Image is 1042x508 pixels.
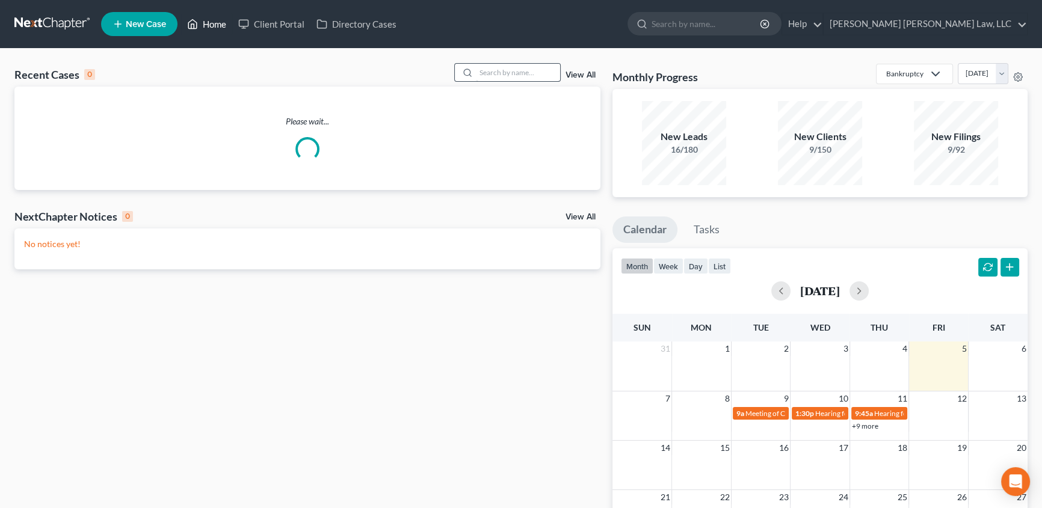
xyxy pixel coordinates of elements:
span: 18 [896,441,908,455]
div: New Clients [778,130,862,144]
span: 9a [736,409,744,418]
a: +9 more [852,421,878,430]
span: 14 [659,441,671,455]
span: 8 [724,391,731,406]
div: Open Intercom Messenger [1001,467,1030,496]
span: 31 [659,341,671,356]
span: 27 [1016,490,1028,504]
span: 3 [842,341,849,356]
span: 19 [956,441,968,455]
span: 24 [837,490,849,504]
input: Search by name... [476,64,560,81]
span: Fri [933,322,945,332]
span: 2 [783,341,790,356]
a: Help [782,13,822,35]
a: Directory Cases [310,13,402,35]
span: 25 [896,490,908,504]
span: Tue [753,322,768,332]
div: 0 [84,69,95,80]
span: 9 [783,391,790,406]
div: New Leads [642,130,726,144]
div: 9/92 [914,144,998,156]
div: 16/180 [642,144,726,156]
span: 1 [724,341,731,356]
p: No notices yet! [24,238,591,250]
span: 20 [1016,441,1028,455]
a: [PERSON_NAME] [PERSON_NAME] Law, LLC [824,13,1027,35]
a: View All [566,71,596,79]
span: 26 [956,490,968,504]
span: 15 [719,441,731,455]
span: Hearing for [PERSON_NAME] [815,409,909,418]
span: 12 [956,391,968,406]
div: Recent Cases [14,67,95,82]
span: 6 [1020,341,1028,356]
span: 1:30p [795,409,814,418]
button: day [683,258,708,274]
span: 9:45a [855,409,873,418]
span: Meeting of Creditors for [PERSON_NAME] [745,409,879,418]
a: View All [566,213,596,221]
input: Search by name... [652,13,762,35]
span: 4 [901,341,908,356]
button: list [708,258,731,274]
h3: Monthly Progress [612,70,698,84]
span: Wed [810,322,830,332]
h2: [DATE] [800,284,840,297]
span: 10 [837,391,849,406]
a: Tasks [683,216,730,243]
span: Thu [871,322,888,332]
span: Hearing for [PERSON_NAME] & [PERSON_NAME] [874,409,1032,418]
span: 21 [659,490,671,504]
span: Sat [990,322,1005,332]
a: Home [181,13,232,35]
span: New Case [126,20,166,29]
span: Sun [634,322,651,332]
p: Please wait... [14,115,600,127]
span: 5 [961,341,968,356]
div: NextChapter Notices [14,209,133,224]
div: New Filings [914,130,998,144]
div: 0 [122,211,133,222]
div: Bankruptcy [886,69,923,79]
div: 9/150 [778,144,862,156]
span: 13 [1016,391,1028,406]
a: Client Portal [232,13,310,35]
span: 23 [778,490,790,504]
span: 7 [664,391,671,406]
a: Calendar [612,216,677,243]
span: 11 [896,391,908,406]
span: 22 [719,490,731,504]
button: week [653,258,683,274]
span: 16 [778,441,790,455]
span: Mon [691,322,712,332]
span: 17 [837,441,849,455]
button: month [621,258,653,274]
